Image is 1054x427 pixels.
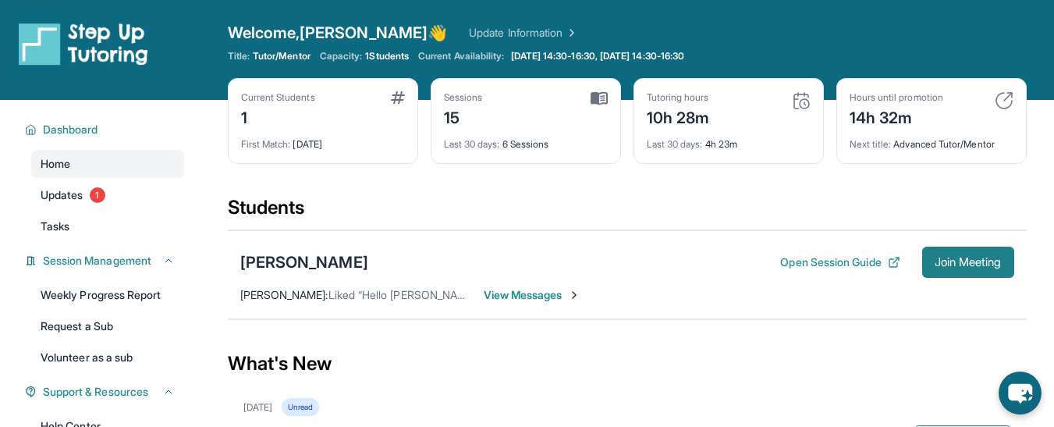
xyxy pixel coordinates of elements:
[935,258,1002,267] span: Join Meeting
[31,181,184,209] a: Updates1
[562,25,578,41] img: Chevron Right
[31,150,184,178] a: Home
[568,289,580,301] img: Chevron-Right
[19,22,148,66] img: logo
[484,287,581,303] span: View Messages
[511,50,685,62] span: [DATE] 14:30-16:30, [DATE] 14:30-16:30
[792,91,811,110] img: card
[41,156,70,172] span: Home
[850,104,943,129] div: 14h 32m
[647,129,811,151] div: 4h 23m
[328,288,1037,301] span: Liked “Hello [PERSON_NAME]. I'm just texting as a reminder that [PERSON_NAME]'s session is [DATE]...
[469,25,578,41] a: Update Information
[228,50,250,62] span: Title:
[240,251,368,273] div: [PERSON_NAME]
[240,288,328,301] span: [PERSON_NAME] :
[31,343,184,372] a: Volunteer as a sub
[508,50,688,62] a: [DATE] 14:30-16:30, [DATE] 14:30-16:30
[850,91,943,104] div: Hours until promotion
[647,91,710,104] div: Tutoring hours
[90,187,105,203] span: 1
[41,187,83,203] span: Updates
[37,384,175,400] button: Support & Resources
[31,212,184,240] a: Tasks
[780,254,900,270] button: Open Session Guide
[850,138,892,150] span: Next title :
[31,312,184,340] a: Request a Sub
[37,253,175,269] button: Session Management
[995,91,1013,110] img: card
[228,22,448,44] span: Welcome, [PERSON_NAME] 👋
[241,91,315,104] div: Current Students
[41,219,69,234] span: Tasks
[922,247,1014,278] button: Join Meeting
[418,50,504,62] span: Current Availability:
[365,50,409,62] span: 1 Students
[647,104,710,129] div: 10h 28m
[241,104,315,129] div: 1
[43,122,98,137] span: Dashboard
[591,91,608,105] img: card
[43,384,148,400] span: Support & Resources
[228,195,1027,230] div: Students
[228,329,1027,398] div: What's New
[241,129,405,151] div: [DATE]
[647,138,703,150] span: Last 30 days :
[391,91,405,104] img: card
[444,129,608,151] div: 6 Sessions
[43,253,151,269] span: Session Management
[444,91,483,104] div: Sessions
[31,281,184,309] a: Weekly Progress Report
[253,50,311,62] span: Tutor/Mentor
[444,104,483,129] div: 15
[241,138,291,150] span: First Match :
[320,50,363,62] span: Capacity:
[37,122,175,137] button: Dashboard
[999,372,1042,415] button: chat-button
[444,138,500,150] span: Last 30 days :
[282,398,319,416] div: Unread
[850,129,1013,151] div: Advanced Tutor/Mentor
[243,401,272,414] div: [DATE]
